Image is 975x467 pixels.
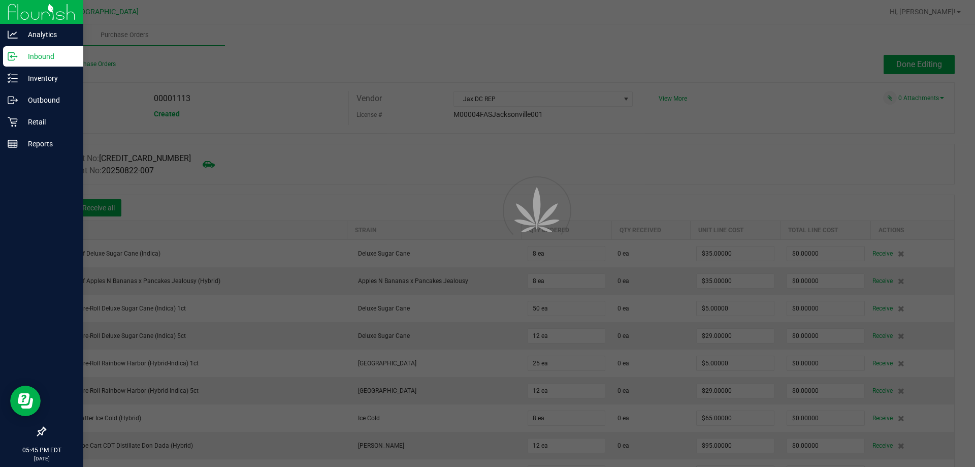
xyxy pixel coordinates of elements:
p: Inventory [18,72,79,84]
p: Analytics [18,28,79,41]
p: Retail [18,116,79,128]
inline-svg: Inbound [8,51,18,61]
p: Reports [18,138,79,150]
inline-svg: Retail [8,117,18,127]
inline-svg: Reports [8,139,18,149]
p: Outbound [18,94,79,106]
inline-svg: Analytics [8,29,18,40]
inline-svg: Inventory [8,73,18,83]
p: Inbound [18,50,79,63]
p: 05:45 PM EDT [5,446,79,455]
iframe: Resource center [10,386,41,416]
p: [DATE] [5,455,79,462]
inline-svg: Outbound [8,95,18,105]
